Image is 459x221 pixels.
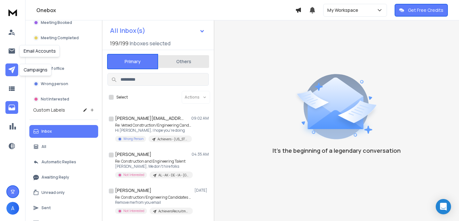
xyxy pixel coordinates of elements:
p: Automatic Replies [41,159,76,165]
p: Wrong Person [123,136,143,141]
p: Awaiting Reply [41,175,69,180]
p: Out of office [41,66,64,71]
h1: [PERSON_NAME] [115,151,151,158]
button: Inbox [29,125,98,138]
p: Re: Construction and Engineering Talent [115,159,192,164]
p: All [41,144,46,149]
h1: [PERSON_NAME][EMAIL_ADDRESS][PERSON_NAME][DOMAIN_NAME] [115,115,185,122]
p: Meeting Completed [41,35,79,41]
button: All [29,140,98,153]
button: Wrong person [29,77,98,90]
button: A [6,202,19,215]
p: My Workspace [327,7,361,13]
button: Meeting Completed [29,32,98,44]
img: logo [6,6,19,18]
label: Select [116,95,128,100]
p: Re: Construction/Engineering Candidates Available [115,195,192,200]
p: Meeting Booked [41,20,72,25]
button: Closed [29,47,98,60]
p: Achievers - [US_STATE] & [US_STATE] verified v1 [157,137,188,142]
h3: Inboxes selected [130,40,171,47]
p: Not Interested [41,97,69,102]
h1: [PERSON_NAME] [115,187,151,194]
p: Not Interested [123,209,144,213]
p: It’s the beginning of a legendary conversation [273,146,401,155]
p: Not Interested [123,173,144,177]
h1: All Inbox(s) [110,27,145,34]
div: Campaigns [19,64,52,76]
p: Remove me from you email [115,200,192,205]
p: Wrong person [41,81,68,86]
button: Out of office [29,62,98,75]
p: Inbox [41,129,52,134]
p: Hi [PERSON_NAME], I hope you're doing [115,128,192,133]
p: Sent [41,205,51,210]
button: Not Interested [29,93,98,106]
p: Unread only [41,190,65,195]
button: Unread only [29,186,98,199]
button: Awaiting Reply [29,171,98,184]
p: Get Free Credits [408,7,443,13]
p: Re: Vetted Construction/Engineering Candidates Available [115,123,192,128]
div: Email Accounts [19,45,60,57]
button: All Inbox(s) [105,24,210,37]
p: [DATE] [194,188,209,193]
div: Open Intercom Messenger [436,199,451,214]
button: Meeting Booked [29,16,98,29]
button: Get Free Credits [395,4,448,17]
button: Sent [29,202,98,214]
p: 04:35 AM [192,152,209,157]
button: Primary [107,54,158,69]
h3: Custom Labels [33,107,65,113]
span: 199 / 199 [110,40,128,47]
button: Others [158,55,209,69]
h1: Onebox [36,6,295,14]
p: [PERSON_NAME], We don’t hire folks [115,164,192,169]
p: AchieversRecruitment-[GEOGRAPHIC_DATA]- [GEOGRAPHIC_DATA]- [158,209,189,214]
button: Automatic Replies [29,156,98,168]
p: 09:02 AM [191,116,209,121]
p: AL - AK - DE - IA - [GEOGRAPHIC_DATA] - [GEOGRAPHIC_DATA] - ME- [GEOGRAPHIC_DATA] - [GEOGRAPHIC_D... [158,173,189,178]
